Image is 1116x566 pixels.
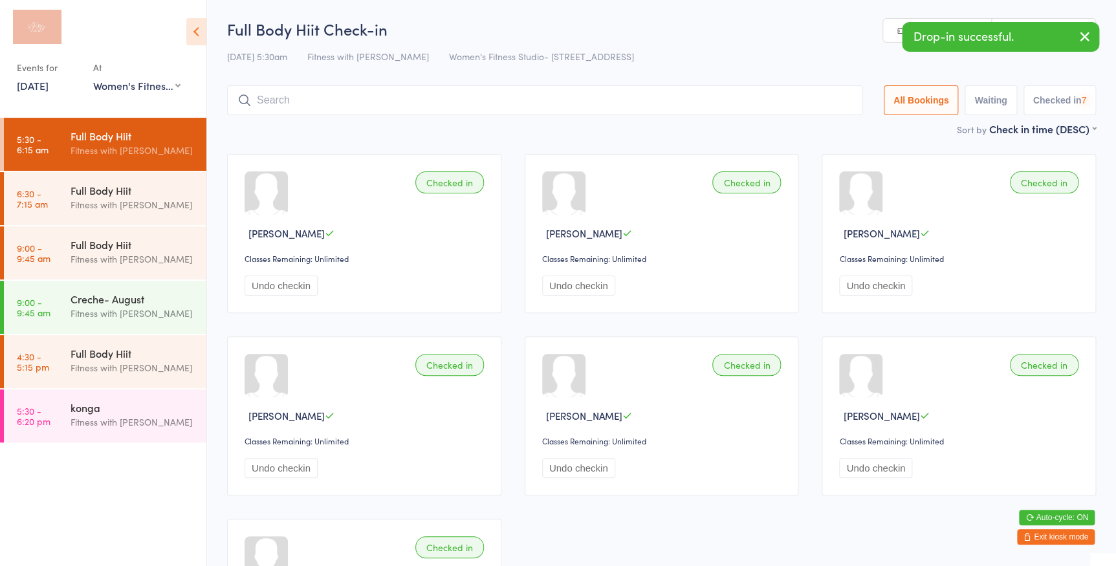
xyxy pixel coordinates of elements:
[227,18,1096,39] h2: Full Body Hiit Check-in
[13,10,61,44] img: Fitness with Zoe
[93,57,181,78] div: At
[884,85,959,115] button: All Bookings
[1010,354,1078,376] div: Checked in
[4,118,206,171] a: 5:30 -6:15 amFull Body HiitFitness with [PERSON_NAME]
[245,253,488,264] div: Classes Remaining: Unlimited
[712,354,781,376] div: Checked in
[71,252,195,267] div: Fitness with [PERSON_NAME]
[4,281,206,334] a: 9:00 -9:45 amCreche- AugustFitness with [PERSON_NAME]
[4,226,206,279] a: 9:00 -9:45 amFull Body HiitFitness with [PERSON_NAME]
[542,458,615,478] button: Undo checkin
[4,335,206,388] a: 4:30 -5:15 pmFull Body HiitFitness with [PERSON_NAME]
[17,57,80,78] div: Events for
[71,346,195,360] div: Full Body Hiit
[839,253,1082,264] div: Classes Remaining: Unlimited
[17,297,50,318] time: 9:00 - 9:45 am
[17,243,50,263] time: 9:00 - 9:45 am
[415,536,484,558] div: Checked in
[839,276,912,296] button: Undo checkin
[1010,171,1078,193] div: Checked in
[839,435,1082,446] div: Classes Remaining: Unlimited
[957,123,987,136] label: Sort by
[307,50,429,63] span: Fitness with [PERSON_NAME]
[542,253,785,264] div: Classes Remaining: Unlimited
[93,78,181,93] div: Women's Fitness Studio- [STREET_ADDRESS]
[989,122,1096,136] div: Check in time (DESC)
[17,351,49,372] time: 4:30 - 5:15 pm
[1019,510,1095,525] button: Auto-cycle: ON
[245,458,318,478] button: Undo checkin
[902,22,1099,52] div: Drop-in successful.
[71,197,195,212] div: Fitness with [PERSON_NAME]
[71,306,195,321] div: Fitness with [PERSON_NAME]
[71,237,195,252] div: Full Body Hiit
[71,129,195,143] div: Full Body Hiit
[965,85,1016,115] button: Waiting
[17,188,48,209] time: 6:30 - 7:15 am
[71,400,195,415] div: konga
[17,78,49,93] a: [DATE]
[71,360,195,375] div: Fitness with [PERSON_NAME]
[415,171,484,193] div: Checked in
[71,415,195,430] div: Fitness with [PERSON_NAME]
[839,458,912,478] button: Undo checkin
[4,172,206,225] a: 6:30 -7:15 amFull Body HiitFitness with [PERSON_NAME]
[415,354,484,376] div: Checked in
[546,409,622,422] span: [PERSON_NAME]
[71,183,195,197] div: Full Body Hiit
[542,276,615,296] button: Undo checkin
[546,226,622,240] span: [PERSON_NAME]
[245,435,488,446] div: Classes Remaining: Unlimited
[248,409,325,422] span: [PERSON_NAME]
[542,435,785,446] div: Classes Remaining: Unlimited
[1081,95,1086,105] div: 7
[245,276,318,296] button: Undo checkin
[71,143,195,158] div: Fitness with [PERSON_NAME]
[712,171,781,193] div: Checked in
[227,85,862,115] input: Search
[843,409,919,422] span: [PERSON_NAME]
[4,389,206,442] a: 5:30 -6:20 pmkongaFitness with [PERSON_NAME]
[17,406,50,426] time: 5:30 - 6:20 pm
[17,134,49,155] time: 5:30 - 6:15 am
[71,292,195,306] div: Creche- August
[248,226,325,240] span: [PERSON_NAME]
[843,226,919,240] span: [PERSON_NAME]
[1023,85,1097,115] button: Checked in7
[1017,529,1095,545] button: Exit kiosk mode
[449,50,634,63] span: Women's Fitness Studio- [STREET_ADDRESS]
[227,50,287,63] span: [DATE] 5:30am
